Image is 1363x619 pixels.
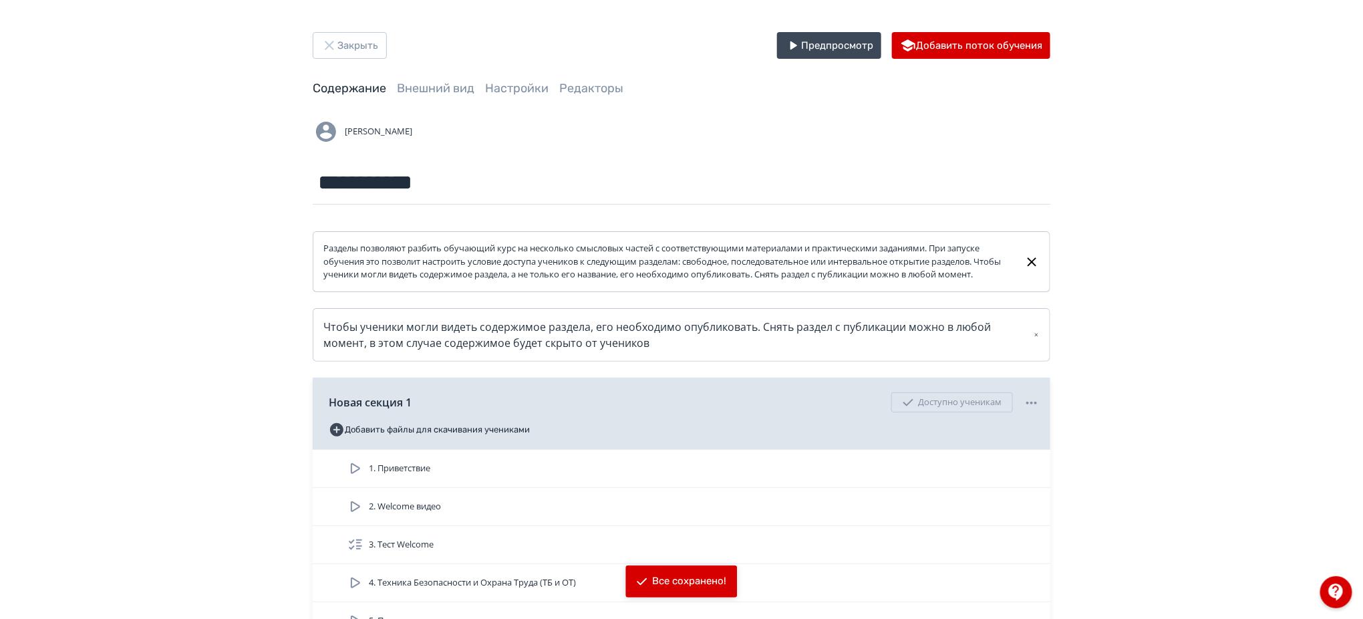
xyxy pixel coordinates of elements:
[397,81,474,96] a: Внешний вид
[369,500,441,513] span: 2. Welcome видео
[313,32,387,59] button: Закрыть
[892,32,1050,59] button: Добавить поток обучения
[777,32,881,59] button: Предпросмотр
[369,462,430,475] span: 1. Приветствие
[559,81,623,96] a: Редакторы
[313,81,386,96] a: Содержание
[313,526,1050,564] div: 3. Тест Welcome
[313,488,1050,526] div: 2. Welcome видео
[369,576,576,590] span: 4. Техника Безопасности и Охрана Труда (ТБ и ОТ)
[369,538,434,551] span: 3. Тест Welcome
[313,450,1050,488] div: 1. Приветствие
[653,575,727,588] div: Все сохранено!
[323,319,1040,351] div: Чтобы ученики могли видеть содержимое раздела, его необходимо опубликовать. Снять раздел с публик...
[313,564,1050,602] div: 4. Техника Безопасности и Охрана Труда (ТБ и ОТ)
[323,242,1014,281] div: Разделы позволяют разбить обучающий курс на несколько смысловых частей с соответствующими материа...
[329,394,412,410] span: Новая секция 1
[345,125,412,138] span: [PERSON_NAME]
[329,419,530,441] button: Добавить файлы для скачивания учениками
[891,392,1013,412] div: Доступно ученикам
[485,81,549,96] a: Настройки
